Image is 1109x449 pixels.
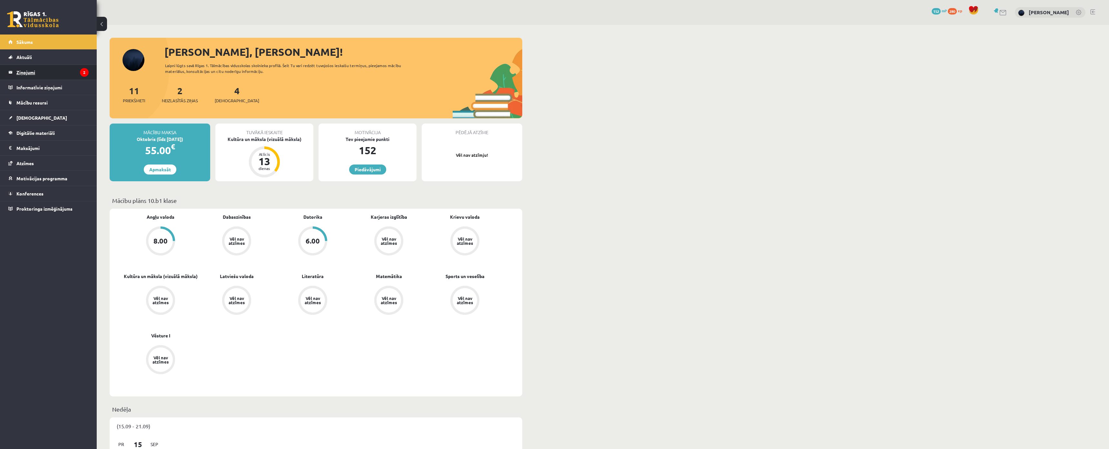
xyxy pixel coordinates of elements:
a: Krievu valoda [450,214,480,220]
a: Vēl nav atzīmes [427,286,503,316]
a: Vēl nav atzīmes [275,286,351,316]
div: Laipni lūgts savā Rīgas 1. Tālmācības vidusskolas skolnieka profilā. Šeit Tu vari redzēt tuvojošo... [165,63,413,74]
p: Mācību plāns 10.b1 klase [112,196,520,205]
span: Konferences [16,191,44,196]
legend: Informatīvie ziņojumi [16,80,89,95]
img: Nikolass Karpjuks [1018,10,1025,16]
div: Vēl nav atzīmes [152,296,170,304]
a: Ziņojumi2 [8,65,89,80]
a: Motivācijas programma [8,171,89,186]
span: 280 [948,8,957,15]
div: Tuvākā ieskaite [215,124,313,136]
a: Vēl nav atzīmes [351,226,427,257]
span: Mācību resursi [16,100,48,105]
i: 2 [80,68,89,77]
div: Atlicis [255,152,274,156]
div: Pēdējā atzīme [422,124,522,136]
div: Vēl nav atzīmes [456,237,474,245]
a: Informatīvie ziņojumi [8,80,89,95]
span: Neizlasītās ziņas [162,97,198,104]
div: Vēl nav atzīmes [456,296,474,304]
a: Sports un veselība [446,273,485,280]
a: Mācību resursi [8,95,89,110]
a: Apmaksāt [144,165,176,175]
a: Literatūra [302,273,324,280]
div: Kultūra un māksla (vizuālā māksla) [215,136,313,143]
span: Aktuāli [16,54,32,60]
a: Piedāvājumi [349,165,386,175]
a: 2Neizlasītās ziņas [162,85,198,104]
a: Konferences [8,186,89,201]
a: Atzīmes [8,156,89,171]
div: Mācību maksa [110,124,210,136]
a: Vēl nav atzīmes [123,286,199,316]
a: Vēsture I [151,332,170,339]
div: 152 [319,143,417,158]
div: Oktobris (līdz [DATE]) [110,136,210,143]
div: Vēl nav atzīmes [380,237,398,245]
legend: Maksājumi [16,141,89,155]
span: € [171,142,175,151]
div: Motivācija [319,124,417,136]
a: [PERSON_NAME] [1029,9,1069,15]
a: 280 xp [948,8,965,13]
a: Angļu valoda [147,214,174,220]
span: Motivācijas programma [16,175,67,181]
a: [DEMOGRAPHIC_DATA] [8,110,89,125]
div: dienas [255,166,274,170]
a: Karjeras izglītība [371,214,407,220]
div: Tev pieejamie punkti [319,136,417,143]
a: Vēl nav atzīmes [427,226,503,257]
div: Vēl nav atzīmes [152,355,170,364]
span: Sākums [16,39,33,45]
span: 152 [932,8,941,15]
a: Vēl nav atzīmes [351,286,427,316]
a: 6.00 [275,226,351,257]
a: Kultūra un māksla (vizuālā māksla) Atlicis 13 dienas [215,136,313,178]
span: Priekšmeti [123,97,145,104]
a: Kultūra un māksla (vizuālā māksla) [124,273,198,280]
div: (15.09 - 21.09) [110,417,522,435]
a: Digitālie materiāli [8,125,89,140]
a: Vēl nav atzīmes [199,226,275,257]
a: Vēl nav atzīmes [123,345,199,375]
a: Maksājumi [8,141,89,155]
span: xp [958,8,962,13]
a: Matemātika [376,273,402,280]
a: Latviešu valoda [220,273,254,280]
legend: Ziņojumi [16,65,89,80]
span: Digitālie materiāli [16,130,55,136]
a: Vēl nav atzīmes [199,286,275,316]
div: Vēl nav atzīmes [304,296,322,304]
a: Aktuāli [8,50,89,65]
a: Datorika [303,214,322,220]
div: [PERSON_NAME], [PERSON_NAME]! [164,44,522,60]
div: Vēl nav atzīmes [228,296,246,304]
div: 13 [255,156,274,166]
p: Vēl nav atzīmju! [425,152,519,158]
a: 4[DEMOGRAPHIC_DATA] [215,85,259,104]
p: Nedēļa [112,405,520,414]
span: Atzīmes [16,160,34,166]
a: Proktoringa izmēģinājums [8,201,89,216]
a: Rīgas 1. Tālmācības vidusskola [7,11,59,27]
span: mP [942,8,947,13]
span: [DEMOGRAPHIC_DATA] [215,97,259,104]
div: Vēl nav atzīmes [228,237,246,245]
span: [DEMOGRAPHIC_DATA] [16,115,67,121]
a: 11Priekšmeti [123,85,145,104]
a: 8.00 [123,226,199,257]
a: Sākums [8,35,89,49]
div: 6.00 [306,237,320,244]
span: Proktoringa izmēģinājums [16,206,73,212]
a: 152 mP [932,8,947,13]
div: 8.00 [153,237,168,244]
div: 55.00 [110,143,210,158]
div: Vēl nav atzīmes [380,296,398,304]
a: Dabaszinības [223,214,251,220]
